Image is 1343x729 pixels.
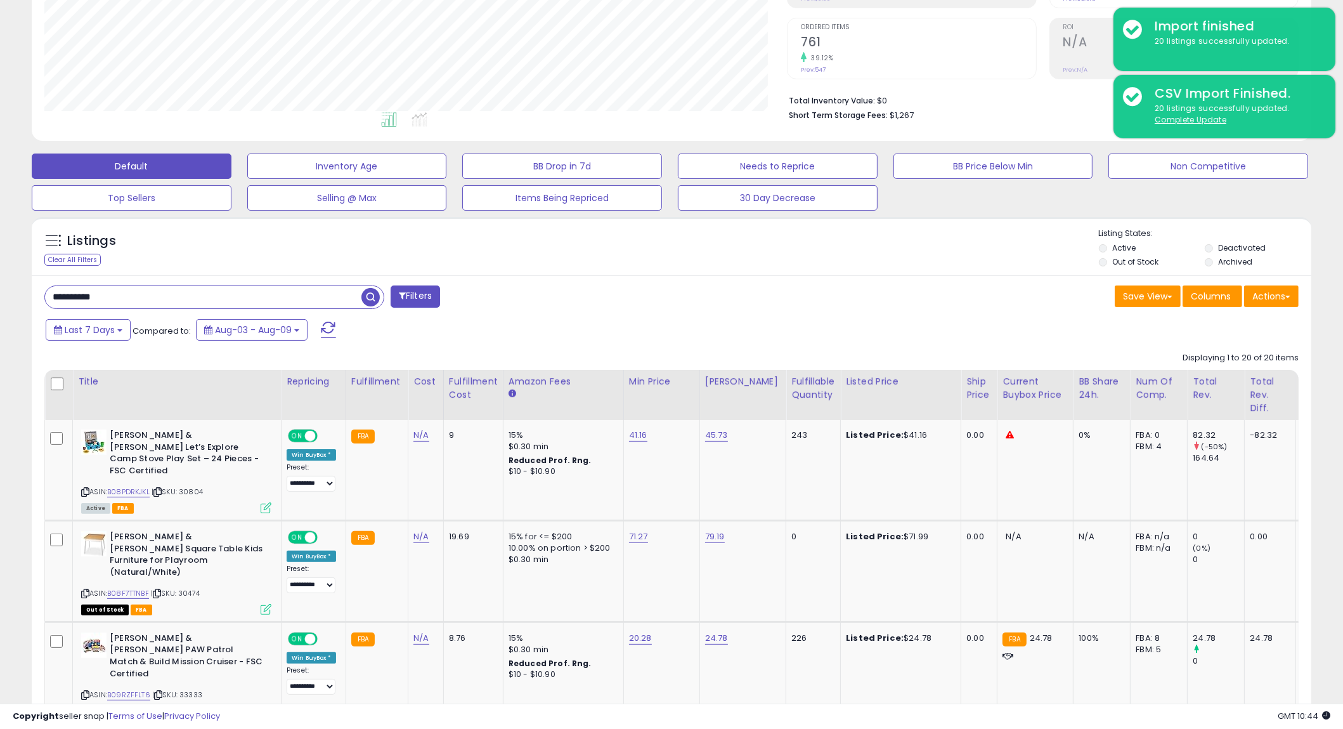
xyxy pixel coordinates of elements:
[1193,531,1244,542] div: 0
[509,554,614,565] div: $0.30 min
[509,644,614,655] div: $0.30 min
[107,487,150,497] a: B08PDRKJKL
[509,441,614,452] div: $0.30 min
[1002,633,1026,647] small: FBA
[1183,286,1242,307] button: Columns
[1193,430,1244,441] div: 82.32
[1218,256,1252,267] label: Archived
[705,632,728,645] a: 24.78
[351,531,375,545] small: FBA
[629,375,694,388] div: Min Price
[152,690,202,700] span: | SKU: 33333
[966,633,987,644] div: 0.00
[351,430,375,443] small: FBA
[629,632,652,645] a: 20.28
[1250,531,1285,542] div: 0.00
[893,154,1093,179] button: BB Price Below Min
[509,455,592,466] b: Reduced Prof. Rng.
[247,185,447,211] button: Selling @ Max
[705,375,781,388] div: [PERSON_NAME]
[81,430,107,455] img: 41E89yy35TL._SL40_.jpg
[1079,375,1125,402] div: BB Share 24h.
[110,430,264,480] b: [PERSON_NAME] & [PERSON_NAME] Let’s Explore Camp Stove Play Set – 24 Pieces - FSC Certified
[1136,633,1178,644] div: FBA: 8
[966,531,987,542] div: 0.00
[78,375,276,388] div: Title
[65,324,115,336] span: Last 7 Days
[1099,228,1312,240] p: Listing States:
[678,154,878,179] button: Needs to Reprice
[13,711,220,723] div: seller snap | |
[462,154,662,179] button: BB Drop in 7d
[1006,530,1021,542] span: N/A
[287,565,336,593] div: Preset:
[807,53,833,63] small: 39.12%
[351,375,403,388] div: Fulfillment
[289,634,305,645] span: ON
[1136,531,1178,542] div: FBA: n/a
[1002,375,1068,402] div: Current Buybox Price
[1193,375,1239,402] div: Total Rev.
[1193,554,1244,565] div: 0
[81,430,271,512] div: ASIN:
[46,319,131,341] button: Last 7 Days
[846,375,956,388] div: Listed Price
[1250,633,1285,644] div: 24.78
[966,375,992,402] div: Ship Price
[1136,441,1178,452] div: FBM: 4
[1115,286,1181,307] button: Save View
[1136,430,1178,441] div: FBA: 0
[1079,430,1120,441] div: 0%
[1079,531,1120,542] div: N/A
[287,652,336,664] div: Win BuyBox *
[801,35,1035,52] h2: 761
[164,710,220,722] a: Privacy Policy
[110,633,264,683] b: [PERSON_NAME] & [PERSON_NAME] PAW Patrol Match & Build Mission Cruiser - FSC Certified
[81,503,110,514] span: All listings currently available for purchase on Amazon
[413,375,438,388] div: Cost
[215,324,292,336] span: Aug-03 - Aug-09
[509,542,614,554] div: 10.00% on portion > $200
[789,95,875,106] b: Total Inventory Value:
[509,658,592,669] b: Reduced Prof. Rng.
[287,666,336,695] div: Preset:
[1108,154,1308,179] button: Non Competitive
[287,375,341,388] div: Repricing
[32,154,231,179] button: Default
[846,430,951,441] div: $41.16
[449,430,493,441] div: 9
[966,430,987,441] div: 0.00
[1250,430,1285,441] div: -82.32
[791,430,831,441] div: 243
[391,286,440,308] button: Filters
[287,551,336,562] div: Win BuyBox *
[287,449,336,461] div: Win BuyBox *
[846,632,904,644] b: Listed Price:
[316,532,336,543] span: OFF
[449,375,498,402] div: Fulfillment Cost
[1136,375,1182,402] div: Num of Comp.
[196,319,308,341] button: Aug-03 - Aug-09
[151,588,200,598] span: | SKU: 30474
[846,633,951,644] div: $24.78
[629,429,647,442] a: 41.16
[449,633,493,644] div: 8.76
[44,254,101,266] div: Clear All Filters
[316,634,336,645] span: OFF
[678,185,878,211] button: 30 Day Decrease
[1063,35,1298,52] h2: N/A
[1136,644,1178,655] div: FBM: 5
[705,429,728,442] a: 45.73
[509,430,614,441] div: 15%
[108,710,162,722] a: Terms of Use
[67,232,116,250] h5: Listings
[462,185,662,211] button: Items Being Repriced
[81,531,271,614] div: ASIN:
[846,531,951,542] div: $71.99
[247,154,447,179] button: Inventory Age
[32,185,231,211] button: Top Sellers
[1193,655,1244,667] div: 0
[1191,290,1231,303] span: Columns
[413,429,429,442] a: N/A
[846,530,904,542] b: Listed Price:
